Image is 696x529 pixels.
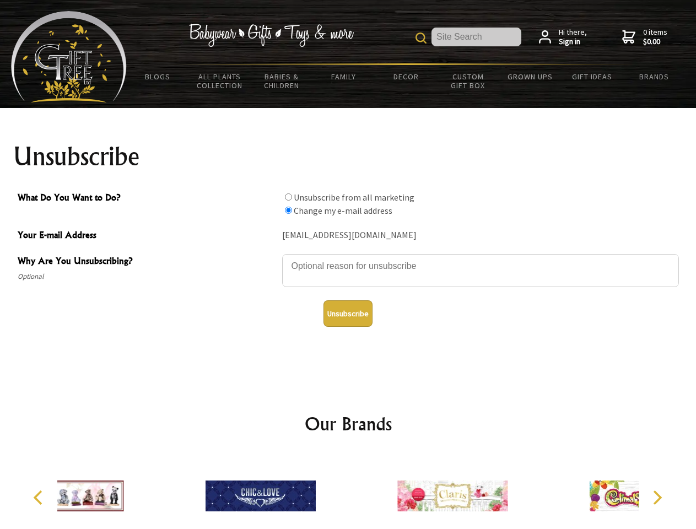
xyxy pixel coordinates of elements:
span: What Do You Want to Do? [18,191,277,207]
a: Hi there,Sign in [539,28,587,47]
div: [EMAIL_ADDRESS][DOMAIN_NAME] [282,227,679,244]
a: Brands [623,65,686,88]
button: Unsubscribe [323,300,373,327]
span: 0 items [643,27,667,47]
img: Babywear - Gifts - Toys & more [188,24,354,47]
img: product search [416,33,427,44]
label: Change my e-mail address [294,205,392,216]
input: Site Search [431,28,521,46]
a: Babies & Children [251,65,313,97]
label: Unsubscribe from all marketing [294,192,414,203]
a: 0 items$0.00 [622,28,667,47]
span: Optional [18,270,277,283]
h2: Our Brands [22,411,675,437]
h1: Unsubscribe [13,143,683,170]
a: All Plants Collection [189,65,251,97]
button: Previous [28,485,52,510]
strong: $0.00 [643,37,667,47]
a: Grown Ups [499,65,561,88]
strong: Sign in [559,37,587,47]
a: Decor [375,65,437,88]
button: Next [645,485,669,510]
span: Your E-mail Address [18,228,277,244]
span: Hi there, [559,28,587,47]
a: Family [313,65,375,88]
span: Why Are You Unsubscribing? [18,254,277,270]
a: Gift Ideas [561,65,623,88]
a: BLOGS [127,65,189,88]
textarea: Why Are You Unsubscribing? [282,254,679,287]
img: Babyware - Gifts - Toys and more... [11,11,127,102]
input: What Do You Want to Do? [285,193,292,201]
a: Custom Gift Box [437,65,499,97]
input: What Do You Want to Do? [285,207,292,214]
